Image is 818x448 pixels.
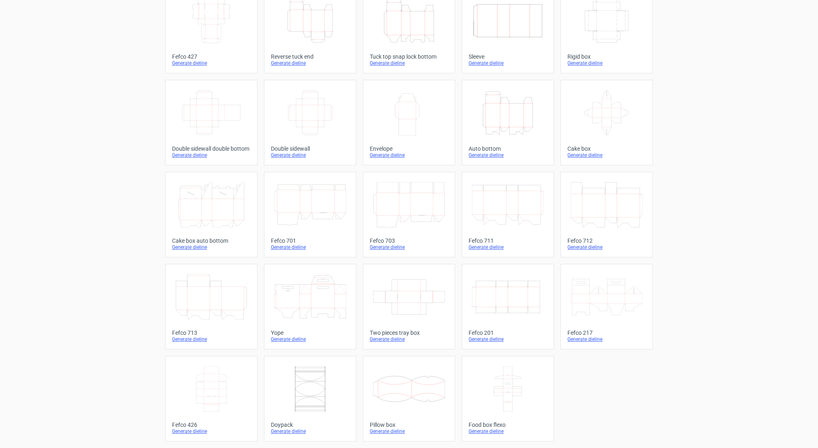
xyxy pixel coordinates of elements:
[271,422,349,428] div: Doypack
[271,244,349,250] div: Generate dieline
[469,145,547,152] div: Auto bottom
[264,356,356,441] a: DoypackGenerate dieline
[567,329,646,336] div: Fefco 217
[567,145,646,152] div: Cake box
[567,60,646,66] div: Generate dieline
[469,329,547,336] div: Fefco 201
[462,80,554,165] a: Auto bottomGenerate dieline
[370,244,448,250] div: Generate dieline
[370,53,448,60] div: Tuck top snap lock bottom
[165,264,257,349] a: Fefco 713Generate dieline
[264,80,356,165] a: Double sidewallGenerate dieline
[370,152,448,158] div: Generate dieline
[567,152,646,158] div: Generate dieline
[271,237,349,244] div: Fefco 701
[469,237,547,244] div: Fefco 711
[363,356,455,441] a: Pillow boxGenerate dieline
[363,172,455,257] a: Fefco 703Generate dieline
[469,152,547,158] div: Generate dieline
[370,60,448,66] div: Generate dieline
[172,422,251,428] div: Fefco 426
[271,145,349,152] div: Double sidewall
[469,244,547,250] div: Generate dieline
[462,356,554,441] a: Food box flexoGenerate dieline
[363,80,455,165] a: EnvelopeGenerate dieline
[172,152,251,158] div: Generate dieline
[165,356,257,441] a: Fefco 426Generate dieline
[370,428,448,435] div: Generate dieline
[567,244,646,250] div: Generate dieline
[271,53,349,60] div: Reverse tuck end
[567,336,646,343] div: Generate dieline
[271,336,349,343] div: Generate dieline
[165,172,257,257] a: Cake box auto bottomGenerate dieline
[271,329,349,336] div: Yope
[264,172,356,257] a: Fefco 701Generate dieline
[271,428,349,435] div: Generate dieline
[370,145,448,152] div: Envelope
[172,145,251,152] div: Double sidewall double bottom
[370,336,448,343] div: Generate dieline
[462,172,554,257] a: Fefco 711Generate dieline
[172,244,251,250] div: Generate dieline
[370,422,448,428] div: Pillow box
[172,336,251,343] div: Generate dieline
[561,172,653,257] a: Fefco 712Generate dieline
[172,53,251,60] div: Fefco 427
[561,80,653,165] a: Cake boxGenerate dieline
[469,428,547,435] div: Generate dieline
[172,60,251,66] div: Generate dieline
[469,60,547,66] div: Generate dieline
[469,336,547,343] div: Generate dieline
[165,80,257,165] a: Double sidewall double bottomGenerate dieline
[172,237,251,244] div: Cake box auto bottom
[462,264,554,349] a: Fefco 201Generate dieline
[567,53,646,60] div: Rigid box
[370,329,448,336] div: Two pieces tray box
[264,264,356,349] a: YopeGenerate dieline
[370,237,448,244] div: Fefco 703
[172,329,251,336] div: Fefco 713
[172,428,251,435] div: Generate dieline
[469,53,547,60] div: Sleeve
[271,60,349,66] div: Generate dieline
[567,237,646,244] div: Fefco 712
[469,422,547,428] div: Food box flexo
[271,152,349,158] div: Generate dieline
[363,264,455,349] a: Two pieces tray boxGenerate dieline
[561,264,653,349] a: Fefco 217Generate dieline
